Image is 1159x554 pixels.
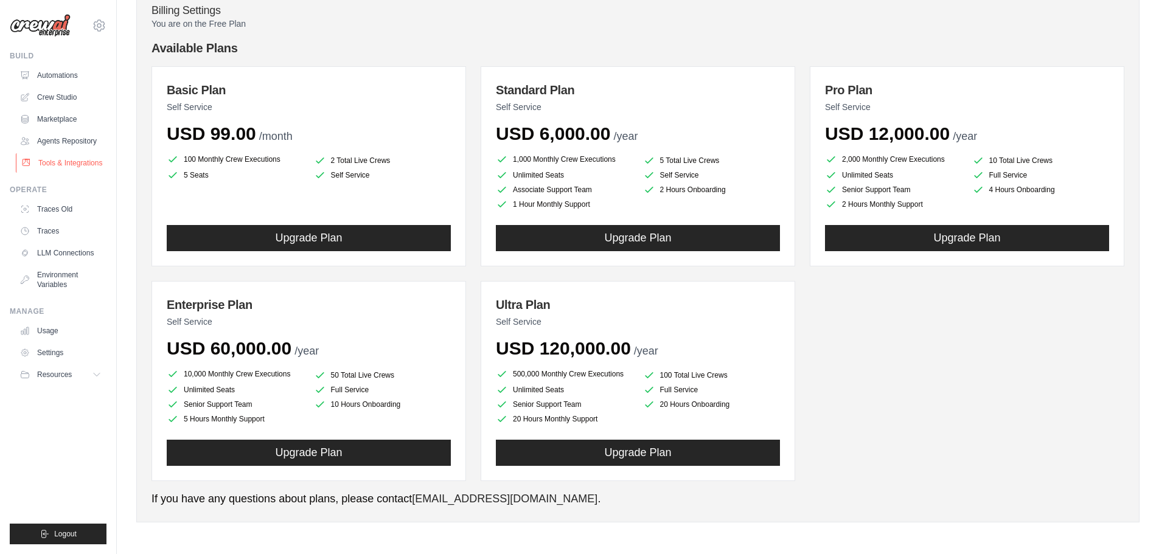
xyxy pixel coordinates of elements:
h4: Available Plans [151,40,1124,57]
li: 20 Hours Onboarding [643,398,781,410]
p: Self Service [167,316,451,328]
span: /year [634,345,658,357]
a: Traces [15,221,106,241]
span: /month [259,130,293,142]
li: 100 Total Live Crews [643,369,781,381]
li: 500,000 Monthly Crew Executions [496,367,633,381]
li: 20 Hours Monthly Support [496,413,633,425]
span: USD 120,000.00 [496,338,631,358]
li: 10 Hours Onboarding [314,398,451,410]
li: Self Service [314,169,451,181]
a: Automations [15,66,106,85]
a: Usage [15,321,106,341]
a: Environment Variables [15,265,106,294]
a: Agents Repository [15,131,106,151]
button: Upgrade Plan [496,225,780,251]
li: Self Service [643,169,781,181]
img: Logo [10,14,71,37]
a: Settings [15,343,106,362]
li: 5 Total Live Crews [643,154,781,167]
li: Unlimited Seats [167,384,304,396]
li: Full Service [314,384,451,396]
li: 1 Hour Monthly Support [496,198,633,210]
li: 2 Hours Onboarding [643,184,781,196]
a: Tools & Integrations [16,153,108,173]
iframe: Chat Widget [1098,496,1159,554]
li: Unlimited Seats [496,384,633,396]
span: USD 12,000.00 [825,123,950,144]
a: Crew Studio [15,88,106,107]
li: Unlimited Seats [496,169,633,181]
li: Full Service [643,384,781,396]
h3: Pro Plan [825,81,1109,99]
li: Senior Support Team [167,398,304,410]
p: Self Service [496,316,780,328]
li: Associate Support Team [496,184,633,196]
li: Senior Support Team [825,184,962,196]
li: 1,000 Monthly Crew Executions [496,152,633,167]
li: Unlimited Seats [825,169,962,181]
button: Upgrade Plan [825,225,1109,251]
li: 10,000 Monthly Crew Executions [167,367,304,381]
button: Resources [15,365,106,384]
li: 2,000 Monthly Crew Executions [825,152,962,167]
div: Operate [10,185,106,195]
li: 5 Hours Monthly Support [167,413,304,425]
li: Full Service [972,169,1110,181]
button: Upgrade Plan [167,440,451,466]
li: Senior Support Team [496,398,633,410]
p: If you have any questions about plans, please contact . [151,491,1124,507]
h4: Billing Settings [151,4,1124,18]
span: USD 99.00 [167,123,256,144]
h3: Standard Plan [496,81,780,99]
p: Self Service [825,101,1109,113]
button: Logout [10,524,106,544]
a: LLM Connections [15,243,106,263]
div: Build [10,51,106,61]
h3: Basic Plan [167,81,451,99]
li: 50 Total Live Crews [314,369,451,381]
span: USD 60,000.00 [167,338,291,358]
p: You are on the Free Plan [151,18,1124,30]
li: 100 Monthly Crew Executions [167,152,304,167]
span: /year [294,345,319,357]
li: 5 Seats [167,169,304,181]
a: [EMAIL_ADDRESS][DOMAIN_NAME] [412,493,597,505]
span: USD 6,000.00 [496,123,610,144]
h3: Ultra Plan [496,296,780,313]
li: 2 Hours Monthly Support [825,198,962,210]
p: Self Service [167,101,451,113]
button: Upgrade Plan [496,440,780,466]
span: /year [613,130,638,142]
span: /year [953,130,977,142]
p: Self Service [496,101,780,113]
h3: Enterprise Plan [167,296,451,313]
li: 2 Total Live Crews [314,154,451,167]
button: Upgrade Plan [167,225,451,251]
div: Manage [10,306,106,316]
a: Traces Old [15,199,106,219]
div: チャットウィジェット [1098,496,1159,554]
a: Marketplace [15,109,106,129]
li: 4 Hours Onboarding [972,184,1110,196]
span: Logout [54,529,77,539]
li: 10 Total Live Crews [972,154,1110,167]
span: Resources [37,370,72,379]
